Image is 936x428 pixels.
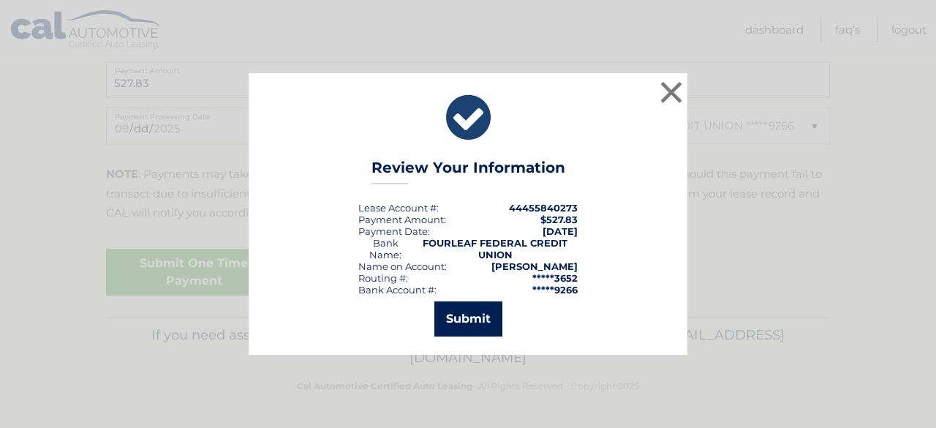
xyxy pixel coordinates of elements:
[509,202,578,214] strong: 44455840273
[358,284,437,296] div: Bank Account #:
[657,78,686,107] button: ×
[358,237,412,260] div: Bank Name:
[540,214,578,225] span: $527.83
[543,225,578,237] span: [DATE]
[358,225,428,237] span: Payment Date
[358,260,447,272] div: Name on Account:
[358,225,430,237] div: :
[371,159,565,184] h3: Review Your Information
[491,260,578,272] strong: [PERSON_NAME]
[358,214,446,225] div: Payment Amount:
[434,301,502,337] button: Submit
[358,202,439,214] div: Lease Account #:
[423,237,567,260] strong: FOURLEAF FEDERAL CREDIT UNION
[358,272,408,284] div: Routing #:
